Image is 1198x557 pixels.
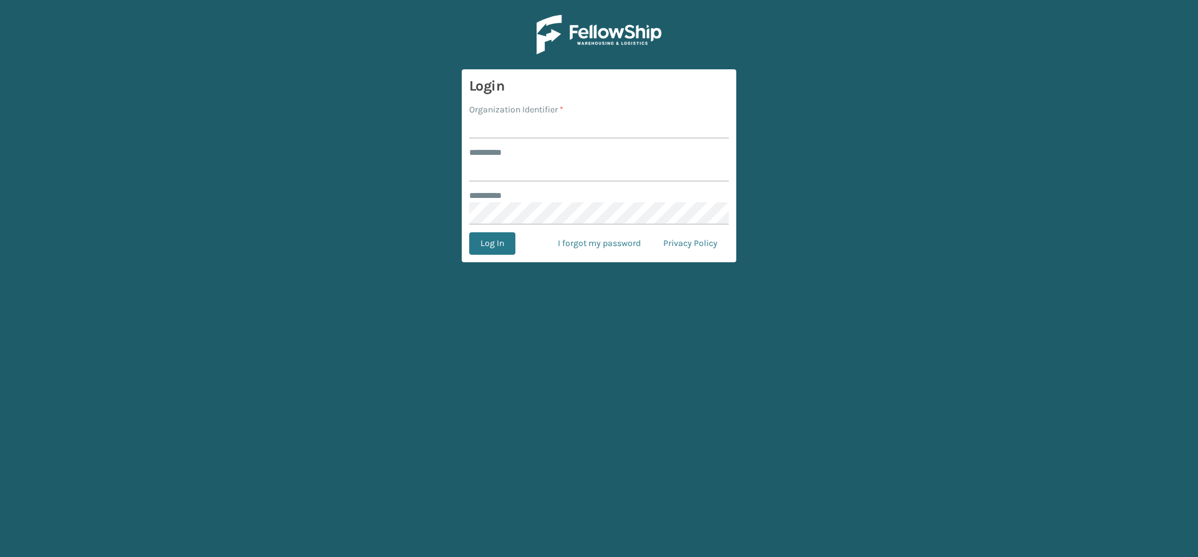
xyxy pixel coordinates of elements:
[469,103,563,116] label: Organization Identifier
[469,232,515,255] button: Log In
[652,232,729,255] a: Privacy Policy
[469,77,729,96] h3: Login
[537,15,661,54] img: Logo
[547,232,652,255] a: I forgot my password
